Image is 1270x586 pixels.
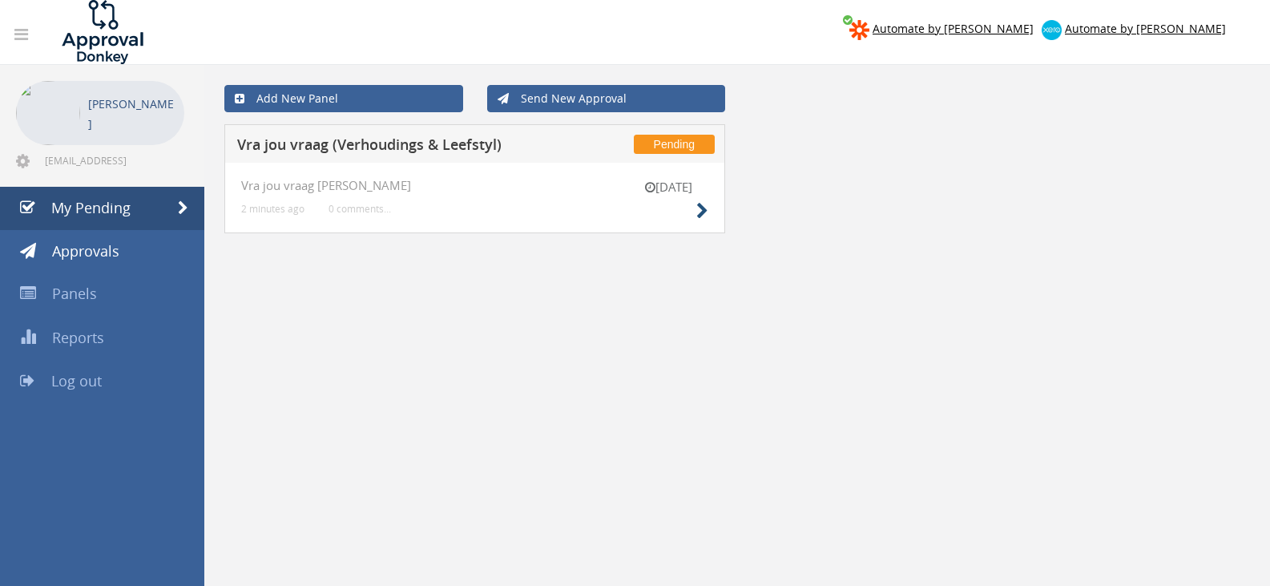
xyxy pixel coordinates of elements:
a: Add New Panel [224,85,463,112]
small: 0 comments... [329,203,391,215]
img: xero-logo.png [1042,20,1062,40]
span: Log out [51,371,102,390]
h4: Vra jou vraag [PERSON_NAME] [241,179,708,192]
span: Reports [52,328,104,347]
p: [PERSON_NAME] [88,94,176,134]
h5: Vra jou vraag (Verhoudings & Leefstyl) [237,137,570,157]
span: [EMAIL_ADDRESS][DOMAIN_NAME] [45,154,181,167]
span: Approvals [52,241,119,261]
small: 2 minutes ago [241,203,304,215]
img: zapier-logomark.png [849,20,869,40]
span: Pending [634,135,715,154]
span: Automate by [PERSON_NAME] [1065,21,1226,36]
span: My Pending [51,198,131,217]
span: Panels [52,284,97,303]
a: Send New Approval [487,85,726,112]
span: Automate by [PERSON_NAME] [873,21,1034,36]
small: [DATE] [628,179,708,196]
